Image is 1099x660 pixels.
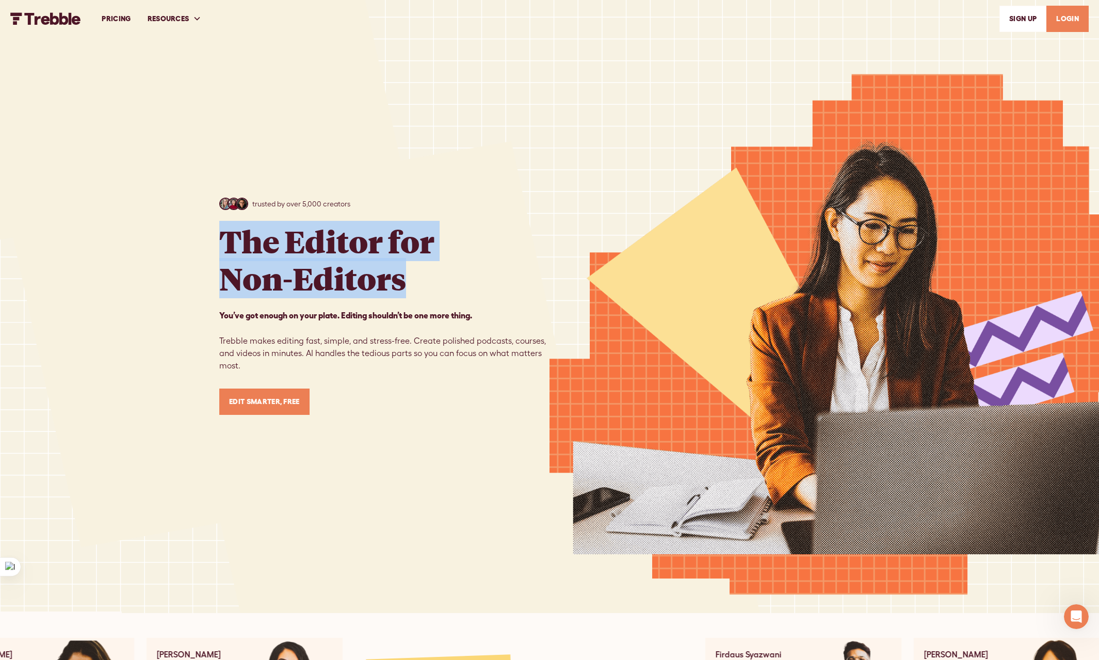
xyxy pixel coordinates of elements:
[10,12,81,25] img: Trebble FM Logo
[219,389,310,415] a: Edit Smarter, Free
[1046,6,1089,32] a: LOGIN
[1064,604,1089,629] iframe: Intercom live chat
[252,199,350,210] p: trusted by over 5,000 creators
[219,309,549,372] p: Trebble makes editing fast, simple, and stress-free. Create polished podcasts, courses, and video...
[10,12,81,25] a: home
[148,13,189,24] div: RESOURCES
[139,1,210,37] div: RESOURCES
[219,222,434,297] h1: The Editor for Non-Editors
[219,311,472,320] strong: You’ve got enough on your plate. Editing shouldn’t be one more thing. ‍
[93,1,139,37] a: PRICING
[999,6,1046,32] a: SIGn UP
